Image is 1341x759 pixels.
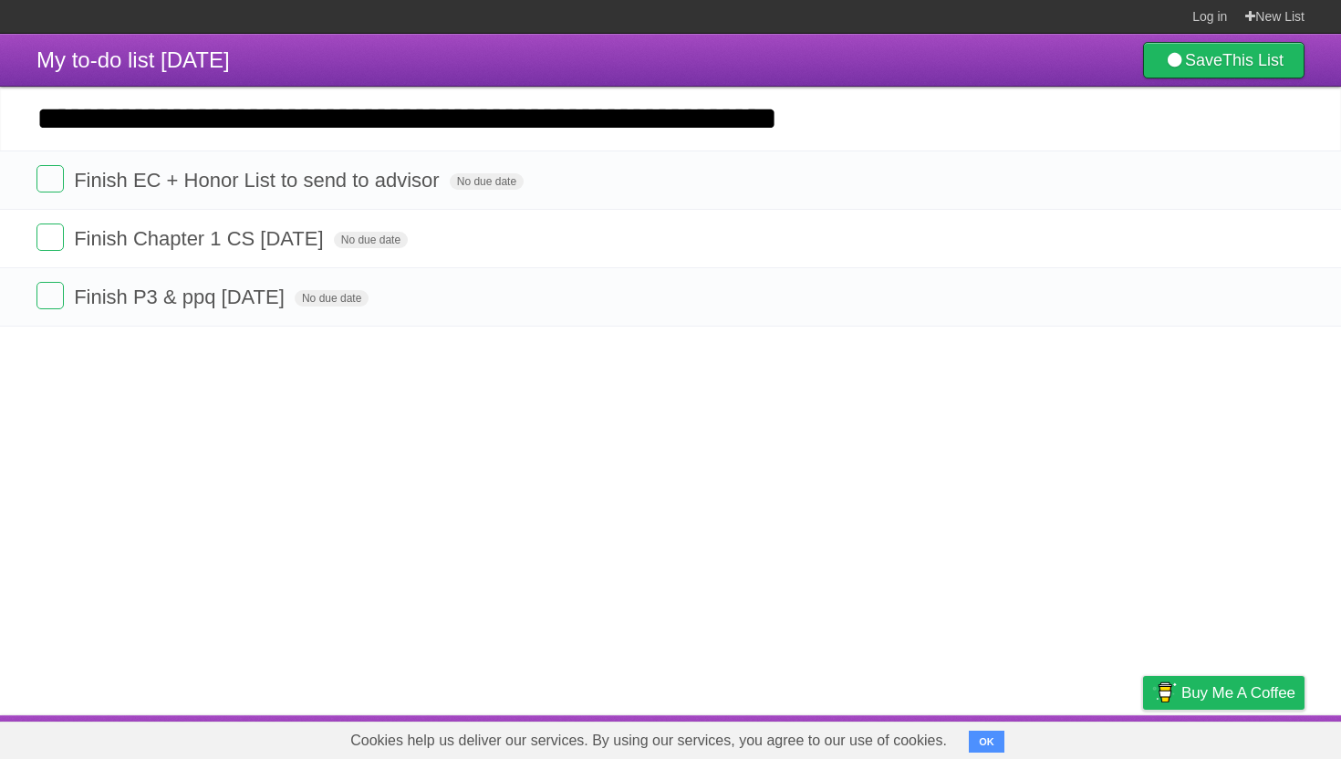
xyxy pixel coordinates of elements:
a: Buy me a coffee [1143,676,1305,710]
a: Terms [1057,720,1097,754]
span: Finish P3 & ppq [DATE] [74,286,289,308]
span: Finish Chapter 1 CS [DATE] [74,227,327,250]
a: Suggest a feature [1190,720,1305,754]
b: This List [1222,51,1284,69]
span: Cookies help us deliver our services. By using our services, you agree to our use of cookies. [332,723,965,759]
span: Buy me a coffee [1181,677,1295,709]
a: Developers [961,720,1034,754]
a: About [900,720,939,754]
span: My to-do list [DATE] [36,47,230,72]
button: OK [969,731,1004,753]
span: Finish EC + Honor List to send to advisor [74,169,443,192]
label: Done [36,165,64,192]
span: No due date [450,173,524,190]
label: Done [36,224,64,251]
img: Buy me a coffee [1152,677,1177,708]
label: Done [36,282,64,309]
span: No due date [295,290,369,307]
span: No due date [334,232,408,248]
a: SaveThis List [1143,42,1305,78]
a: Privacy [1119,720,1167,754]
